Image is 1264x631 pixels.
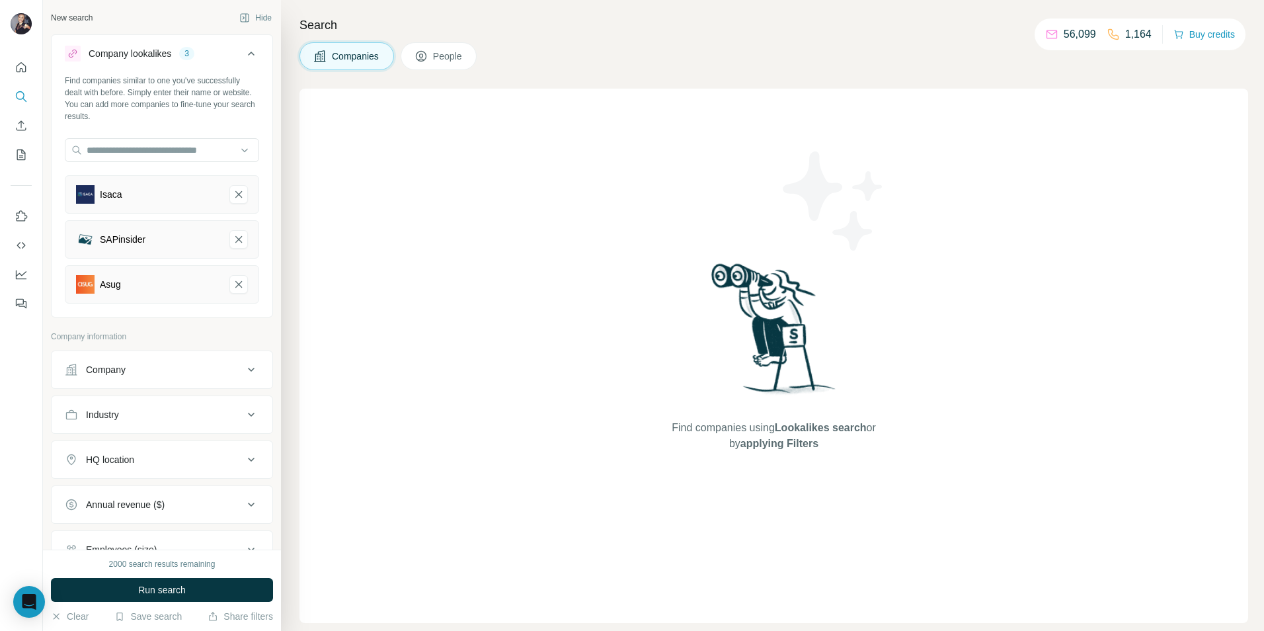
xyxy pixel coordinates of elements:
button: Dashboard [11,263,32,286]
div: Isaca [100,188,122,201]
button: My lists [11,143,32,167]
div: SAPinsider [100,233,145,246]
div: Industry [86,408,119,421]
div: HQ location [86,453,134,466]
button: Search [11,85,32,108]
button: Industry [52,399,272,431]
img: SAPinsider-logo [76,230,95,249]
div: Company lookalikes [89,47,171,60]
span: Find companies using or by [668,420,879,452]
div: 2000 search results remaining [109,558,216,570]
button: Save search [114,610,182,623]
img: Surfe Illustration - Stars [774,142,893,261]
button: Employees (size) [52,534,272,566]
div: Employees (size) [86,543,157,556]
button: Quick start [11,56,32,79]
img: Surfe Illustration - Woman searching with binoculars [705,260,843,407]
button: Buy credits [1173,25,1235,44]
span: applying Filters [740,438,818,449]
div: Find companies similar to one you've successfully dealt with before. Simply enter their name or w... [65,75,259,122]
button: Enrich CSV [11,114,32,138]
button: Annual revenue ($) [52,489,272,521]
button: Use Surfe API [11,233,32,257]
div: Open Intercom Messenger [13,586,45,618]
button: Clear [51,610,89,623]
button: HQ location [52,444,272,476]
button: Hide [230,8,281,28]
button: Feedback [11,292,32,315]
button: Isaca-remove-button [229,185,248,204]
button: Asug-remove-button [229,275,248,294]
p: Company information [51,331,273,343]
p: 56,099 [1064,26,1096,42]
div: 3 [179,48,194,60]
img: Isaca-logo [76,185,95,204]
button: Company lookalikes3 [52,38,272,75]
div: Asug [100,278,121,291]
span: Run search [138,583,186,597]
div: New search [51,12,93,24]
div: Company [86,363,126,376]
span: People [433,50,463,63]
button: Use Surfe on LinkedIn [11,204,32,228]
span: Companies [332,50,380,63]
button: Share filters [208,610,273,623]
div: Annual revenue ($) [86,498,165,511]
p: 1,164 [1125,26,1152,42]
button: Company [52,354,272,386]
img: Asug-logo [76,275,95,294]
img: Avatar [11,13,32,34]
h4: Search [299,16,1248,34]
button: SAPinsider-remove-button [229,230,248,249]
button: Run search [51,578,273,602]
span: Lookalikes search [775,422,867,433]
